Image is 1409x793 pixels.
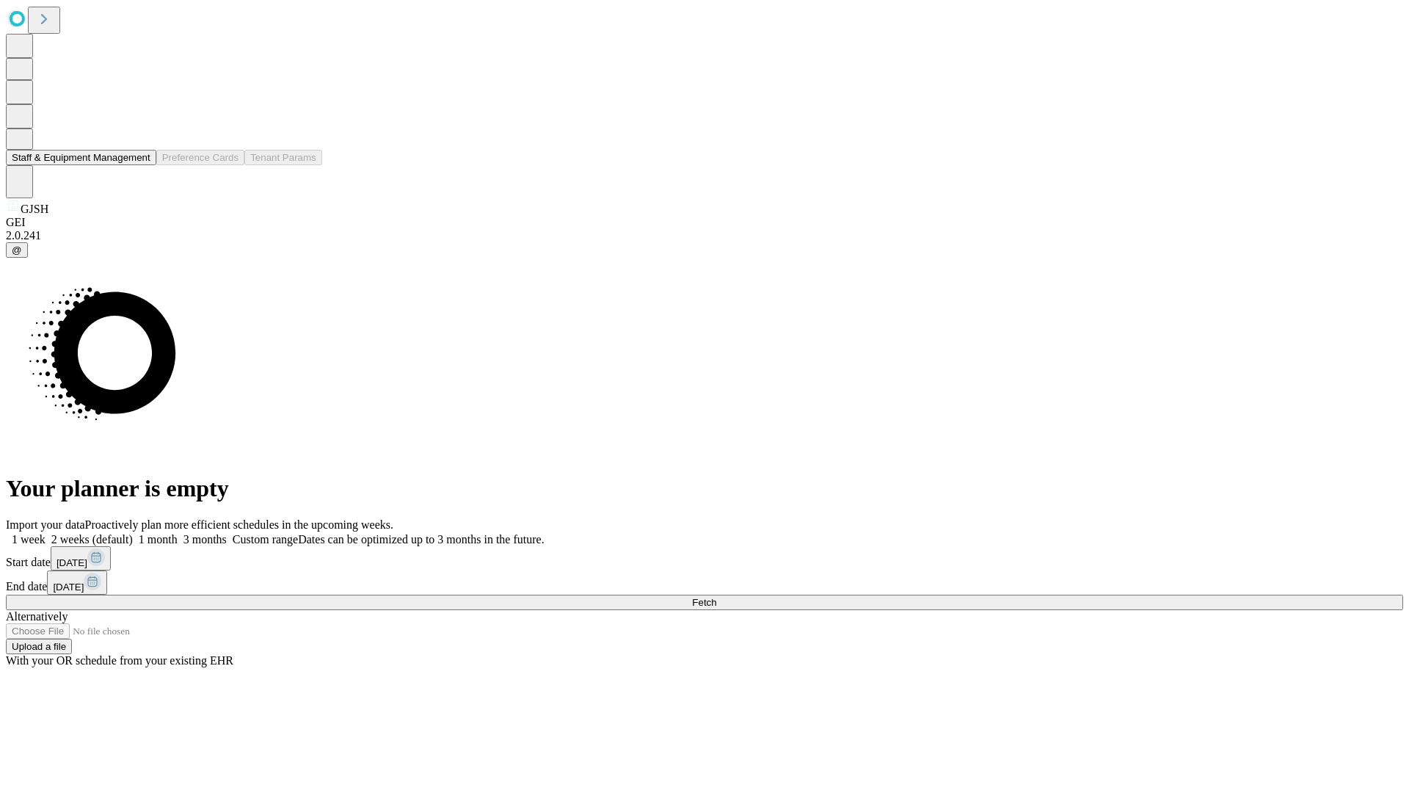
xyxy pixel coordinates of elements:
button: Preference Cards [156,150,244,165]
button: [DATE] [47,571,107,595]
span: GJSH [21,203,48,215]
span: Fetch [692,597,716,608]
button: [DATE] [51,546,111,571]
span: 1 month [139,533,178,546]
button: Upload a file [6,639,72,654]
span: @ [12,245,22,256]
div: GEI [6,216,1403,229]
span: Proactively plan more efficient schedules in the upcoming weeks. [85,518,393,531]
span: 2 weeks (default) [51,533,133,546]
span: Dates can be optimized up to 3 months in the future. [298,533,544,546]
span: Alternatively [6,610,68,623]
div: 2.0.241 [6,229,1403,242]
span: [DATE] [57,557,87,568]
div: End date [6,571,1403,595]
button: Fetch [6,595,1403,610]
button: Staff & Equipment Management [6,150,156,165]
h1: Your planner is empty [6,475,1403,502]
button: Tenant Params [244,150,322,165]
span: Custom range [233,533,298,546]
div: Start date [6,546,1403,571]
button: @ [6,242,28,258]
span: With your OR schedule from your existing EHR [6,654,233,667]
span: 3 months [183,533,227,546]
span: Import your data [6,518,85,531]
span: 1 week [12,533,45,546]
span: [DATE] [53,582,84,593]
